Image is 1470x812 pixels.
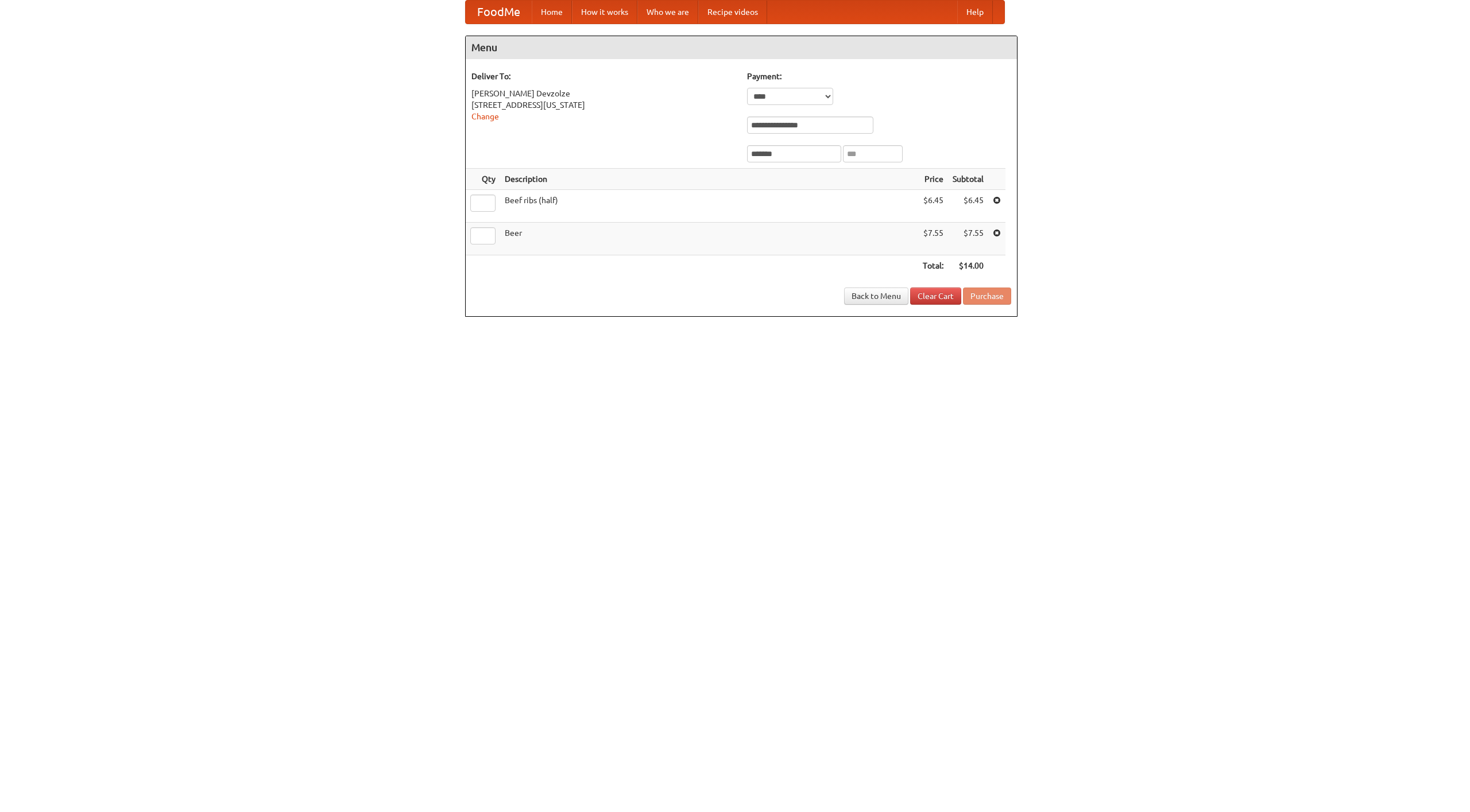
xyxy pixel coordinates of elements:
td: Beer [500,223,918,255]
a: How it works [572,1,637,24]
a: Who we are [637,1,698,24]
td: $6.45 [918,190,948,223]
div: [STREET_ADDRESS][US_STATE] [471,99,736,111]
h5: Deliver To: [471,71,736,82]
a: Back to Menu [844,287,908,305]
th: $14.00 [948,255,988,277]
a: Clear Cart [910,287,961,305]
th: Description [500,169,918,190]
h5: Payment: [747,71,1011,82]
th: Total: [918,255,948,277]
td: $7.55 [948,223,988,255]
td: Beef ribs (half) [500,190,918,223]
h4: Menu [466,36,1017,59]
th: Price [918,169,948,190]
th: Subtotal [948,169,988,190]
a: FoodMe [466,1,532,24]
a: Home [532,1,572,24]
a: Change [471,112,499,121]
a: Help [957,1,993,24]
td: $7.55 [918,223,948,255]
div: [PERSON_NAME] Devzolze [471,88,736,99]
td: $6.45 [948,190,988,223]
button: Purchase [963,287,1011,305]
th: Qty [466,169,500,190]
a: Recipe videos [698,1,767,24]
